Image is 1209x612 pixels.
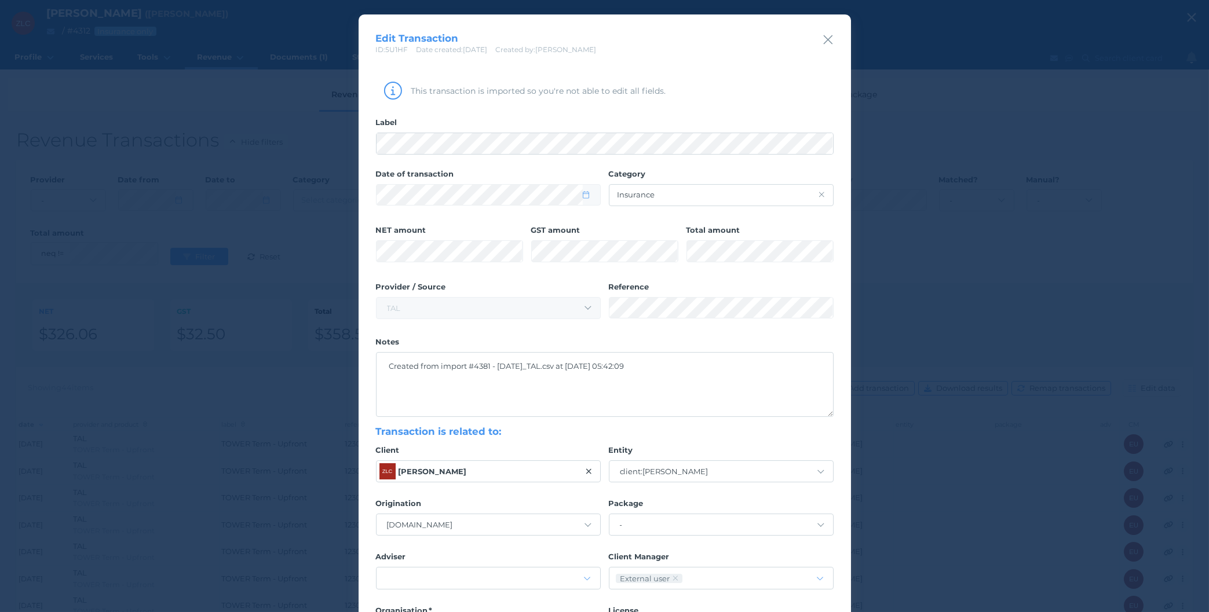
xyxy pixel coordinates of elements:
label: Provider / Source [376,282,601,297]
label: Notes [376,337,834,352]
span: ZLC [382,468,393,474]
div: External user [620,574,670,583]
label: Client Manager [609,552,834,567]
label: Category [609,169,834,184]
span: ID: 5U1HF [376,45,408,54]
span: Remove [586,466,592,477]
span: Created by: [PERSON_NAME] [496,45,597,54]
label: Label [376,118,834,133]
label: Origination [376,499,601,514]
textarea: Created from import #4381 - [DATE]_TAL.csv at [DATE] 05:42:09 [377,353,833,416]
p: This transaction is imported so you're not able to edit all fields. [411,85,826,97]
label: Entity [609,445,834,460]
label: Reference [609,282,834,297]
span: Transaction is related to: [376,426,502,437]
span: Zi Lian Chen [399,467,467,476]
label: Adviser [376,552,601,567]
button: Close [823,32,834,47]
label: Package [609,499,834,514]
span: Remove [819,189,825,200]
label: Client [376,445,601,460]
label: NET amount [376,225,523,240]
label: GST amount [531,225,678,240]
span: Edit Transaction [376,32,459,44]
label: Total amount [686,225,834,240]
span: Date created: [DATE] [417,45,488,54]
label: Date of transaction [376,169,601,184]
div: Zi Lian Chen [379,463,396,479]
span: Insurance [618,190,655,199]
